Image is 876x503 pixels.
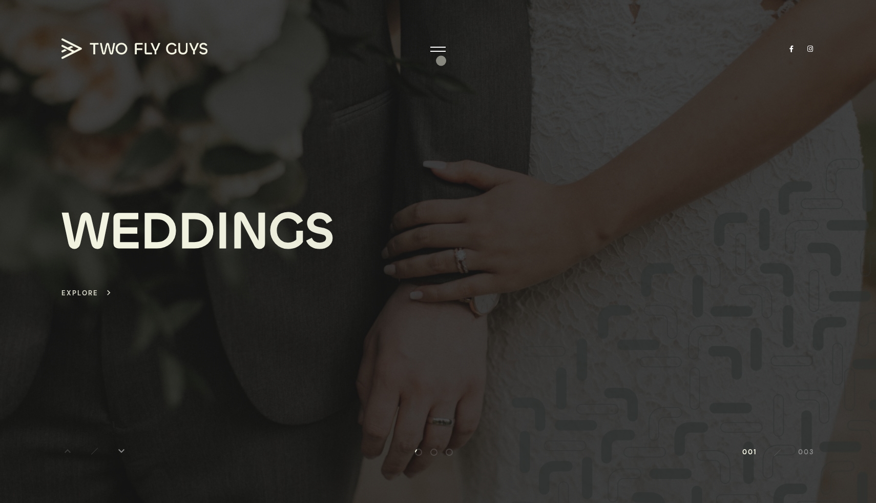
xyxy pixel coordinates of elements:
[61,204,335,285] a: WEDDINGS
[61,287,114,299] a: Explore keyboard_arrow_right
[61,38,207,59] img: TWO FLY GUYS MEDIA
[178,204,215,259] div: D
[61,204,110,259] div: W
[215,204,231,259] div: I
[61,445,74,457] i: keyboard_arrow_up
[231,204,269,259] div: N
[61,445,74,457] div: Previous slide
[110,204,140,259] div: E
[115,445,128,457] i: keyboard_arrow_down
[61,38,215,59] a: TWO FLY GUYS MEDIA TWO FLY GUYS MEDIA
[103,288,114,298] div: keyboard_arrow_right
[430,449,437,456] div: Go to slide 2
[269,204,305,259] div: G
[140,204,178,259] div: D
[305,204,335,259] div: S
[61,287,98,299] div: Explore
[446,449,453,456] div: Go to slide 3
[115,445,128,457] div: Next slide
[415,449,422,456] div: Go to slide 1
